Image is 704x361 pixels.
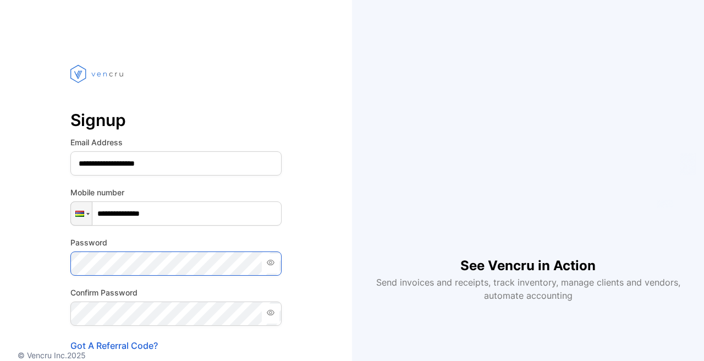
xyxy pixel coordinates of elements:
[70,187,282,198] label: Mobile number
[70,136,282,148] label: Email Address
[70,339,282,352] p: Got A Referral Code?
[70,287,282,298] label: Confirm Password
[387,59,669,238] iframe: YouTube video player
[370,276,686,302] p: Send invoices and receipts, track inventory, manage clients and vendors, automate accounting
[71,202,92,225] div: Mauritius: + 230
[70,237,282,248] label: Password
[70,44,125,103] img: vencru logo
[460,238,596,276] h1: See Vencru in Action
[70,107,282,133] p: Signup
